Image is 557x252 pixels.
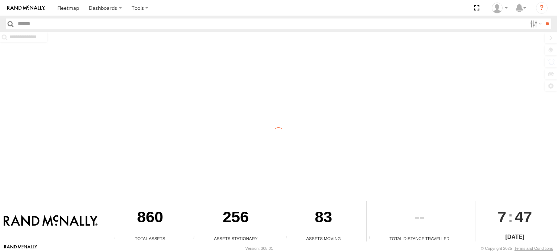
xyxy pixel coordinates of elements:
[527,18,543,29] label: Search Filter Options
[246,246,273,251] div: Version: 308.01
[367,236,377,241] div: Total distance travelled by all assets within specified date range and applied filters
[536,2,548,14] i: ?
[489,3,510,13] div: Jose Goitia
[515,201,532,232] span: 47
[481,246,553,251] div: © Copyright 2025 -
[7,5,45,11] img: rand-logo.svg
[191,201,280,235] div: 256
[283,201,363,235] div: 83
[367,235,473,241] div: Total Distance Travelled
[283,236,294,241] div: Total number of assets current in transit.
[475,233,554,241] div: [DATE]
[191,235,280,241] div: Assets Stationary
[283,235,363,241] div: Assets Moving
[112,235,188,241] div: Total Assets
[112,201,188,235] div: 860
[112,236,123,241] div: Total number of Enabled Assets
[515,246,553,251] a: Terms and Conditions
[4,245,37,252] a: Visit our Website
[475,201,554,232] div: :
[4,215,98,227] img: Rand McNally
[191,236,202,241] div: Total number of assets current stationary.
[498,201,506,232] span: 7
